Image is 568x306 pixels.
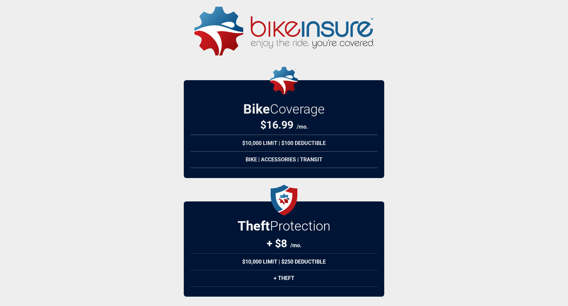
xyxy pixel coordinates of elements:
strong: Theft [238,218,270,234]
div: $10,000 Limit | $250 Deductible [190,253,378,270]
div: $16.99 [260,119,308,131]
div: + $8 [267,237,302,250]
div: + Theft [190,270,378,287]
div: $10,000 Limit | $100 Deductible [190,135,378,152]
h2: Bike [243,101,325,117]
div: Bike | Accessories | Transit [190,151,378,168]
span: /mo. [290,242,302,249]
span: Coverage [270,101,325,117]
h2: Protection [238,218,330,234]
span: /mo. [297,124,308,130]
